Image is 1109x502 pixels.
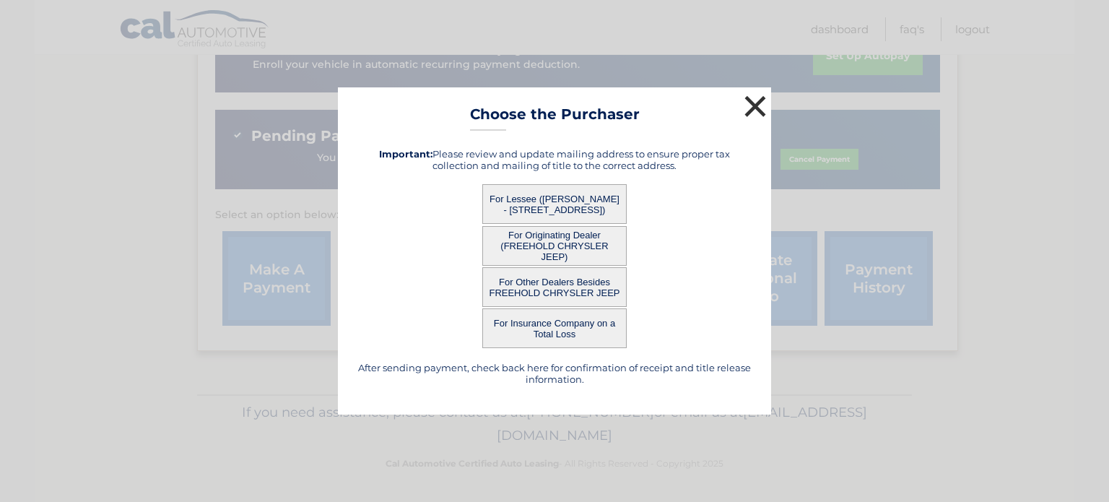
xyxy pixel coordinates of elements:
[482,267,627,307] button: For Other Dealers Besides FREEHOLD CHRYSLER JEEP
[482,308,627,348] button: For Insurance Company on a Total Loss
[482,226,627,266] button: For Originating Dealer (FREEHOLD CHRYSLER JEEP)
[356,362,753,385] h5: After sending payment, check back here for confirmation of receipt and title release information.
[741,92,770,121] button: ×
[482,184,627,224] button: For Lessee ([PERSON_NAME] - [STREET_ADDRESS])
[470,105,640,131] h3: Choose the Purchaser
[379,148,432,160] strong: Important:
[356,148,753,171] h5: Please review and update mailing address to ensure proper tax collection and mailing of title to ...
